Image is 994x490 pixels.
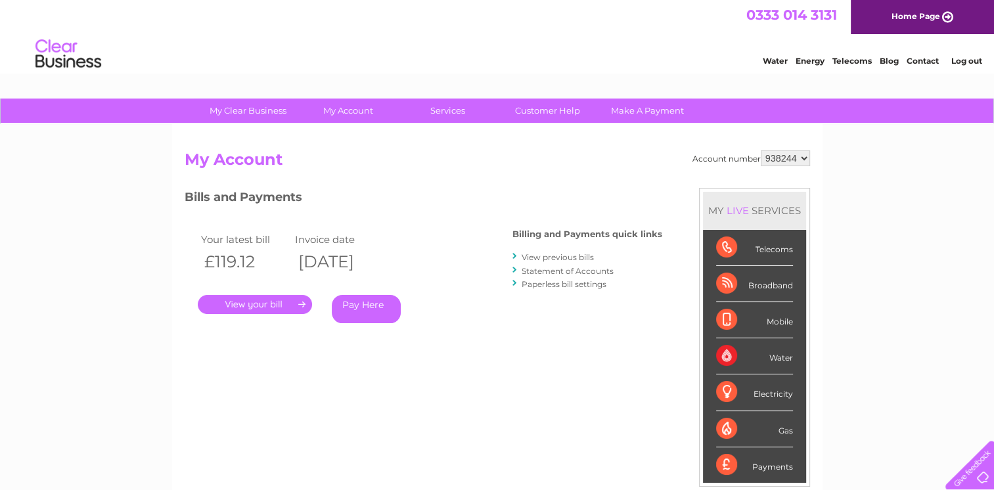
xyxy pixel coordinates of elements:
[198,295,312,314] a: .
[35,34,102,74] img: logo.png
[512,229,662,239] h4: Billing and Payments quick links
[716,266,793,302] div: Broadband
[692,150,810,166] div: Account number
[716,447,793,483] div: Payments
[194,99,302,123] a: My Clear Business
[292,248,386,275] th: [DATE]
[198,231,292,248] td: Your latest bill
[522,266,614,276] a: Statement of Accounts
[746,7,837,23] a: 0333 014 3131
[951,56,982,66] a: Log out
[522,279,606,289] a: Paperless bill settings
[394,99,502,123] a: Services
[185,150,810,175] h2: My Account
[880,56,899,66] a: Blog
[185,188,662,211] h3: Bills and Payments
[763,56,788,66] a: Water
[716,411,793,447] div: Gas
[716,302,793,338] div: Mobile
[593,99,702,123] a: Make A Payment
[716,374,793,411] div: Electricity
[832,56,872,66] a: Telecoms
[198,248,292,275] th: £119.12
[796,56,825,66] a: Energy
[332,295,401,323] a: Pay Here
[907,56,939,66] a: Contact
[716,338,793,374] div: Water
[493,99,602,123] a: Customer Help
[187,7,808,64] div: Clear Business is a trading name of Verastar Limited (registered in [GEOGRAPHIC_DATA] No. 3667643...
[724,204,752,217] div: LIVE
[522,252,594,262] a: View previous bills
[703,192,806,229] div: MY SERVICES
[716,230,793,266] div: Telecoms
[294,99,402,123] a: My Account
[292,231,386,248] td: Invoice date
